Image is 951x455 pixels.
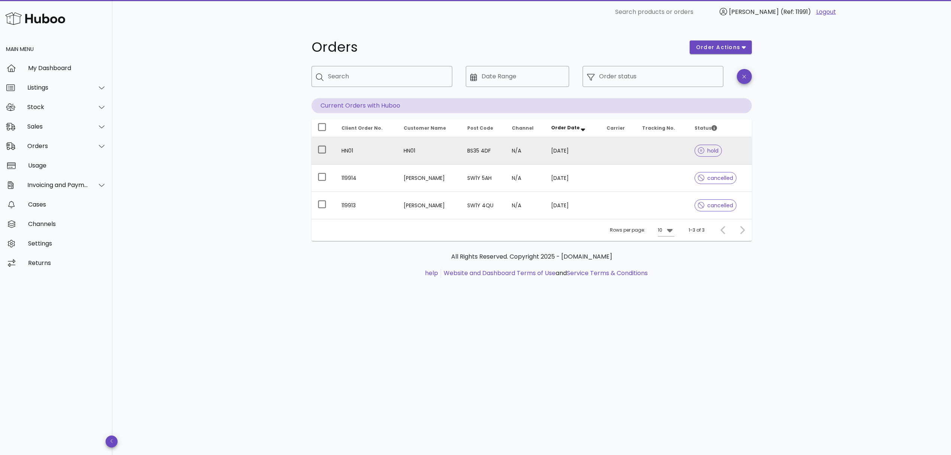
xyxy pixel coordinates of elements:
span: Channel [512,125,534,131]
th: Tracking No. [636,119,689,137]
span: order actions [696,43,741,51]
td: N/A [506,192,545,219]
div: Sales [27,123,88,130]
td: BS35 4DF [461,137,506,165]
li: and [441,269,648,278]
td: [PERSON_NAME] [398,192,461,219]
td: [DATE] [545,137,600,165]
span: cancelled [698,175,733,181]
div: Channels [28,220,106,227]
span: [PERSON_NAME] [729,7,779,16]
div: 10Rows per page: [658,224,674,236]
span: Order Date [551,124,580,131]
td: 119913 [335,192,398,219]
td: SW1Y 5AH [461,165,506,192]
div: Rows per page: [610,219,674,241]
p: All Rights Reserved. Copyright 2025 - [DOMAIN_NAME] [317,252,746,261]
th: Order Date: Sorted descending. Activate to remove sorting. [545,119,600,137]
a: Service Terms & Conditions [567,269,648,277]
span: Post Code [467,125,493,131]
span: Customer Name [404,125,446,131]
div: Cases [28,201,106,208]
span: Tracking No. [642,125,675,131]
td: [DATE] [545,192,600,219]
td: N/A [506,137,545,165]
button: order actions [690,40,752,54]
th: Post Code [461,119,506,137]
th: Customer Name [398,119,461,137]
td: HN01 [335,137,398,165]
div: Settings [28,240,106,247]
th: Carrier [601,119,636,137]
div: Invoicing and Payments [27,181,88,189]
div: 1-3 of 3 [689,227,705,233]
td: [DATE] [545,165,600,192]
span: hold [698,148,719,153]
td: [PERSON_NAME] [398,165,461,192]
td: HN01 [398,137,461,165]
div: Stock [27,103,88,111]
th: Client Order No. [335,119,398,137]
span: cancelled [698,203,733,208]
div: Usage [28,162,106,169]
a: help [425,269,438,277]
img: Huboo Logo [5,10,65,27]
div: Orders [27,142,88,150]
p: Current Orders with Huboo [312,98,752,113]
span: Status [695,125,717,131]
th: Status [689,119,752,137]
th: Channel [506,119,545,137]
div: Returns [28,259,106,266]
a: Logout [816,7,836,16]
a: Website and Dashboard Terms of Use [444,269,556,277]
td: SW1Y 4QU [461,192,506,219]
div: 10 [658,227,662,233]
h1: Orders [312,40,681,54]
div: Listings [27,84,88,91]
td: N/A [506,165,545,192]
span: Client Order No. [341,125,383,131]
span: (Ref: 11991) [781,7,811,16]
span: Carrier [607,125,625,131]
div: My Dashboard [28,64,106,72]
td: 119914 [335,165,398,192]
